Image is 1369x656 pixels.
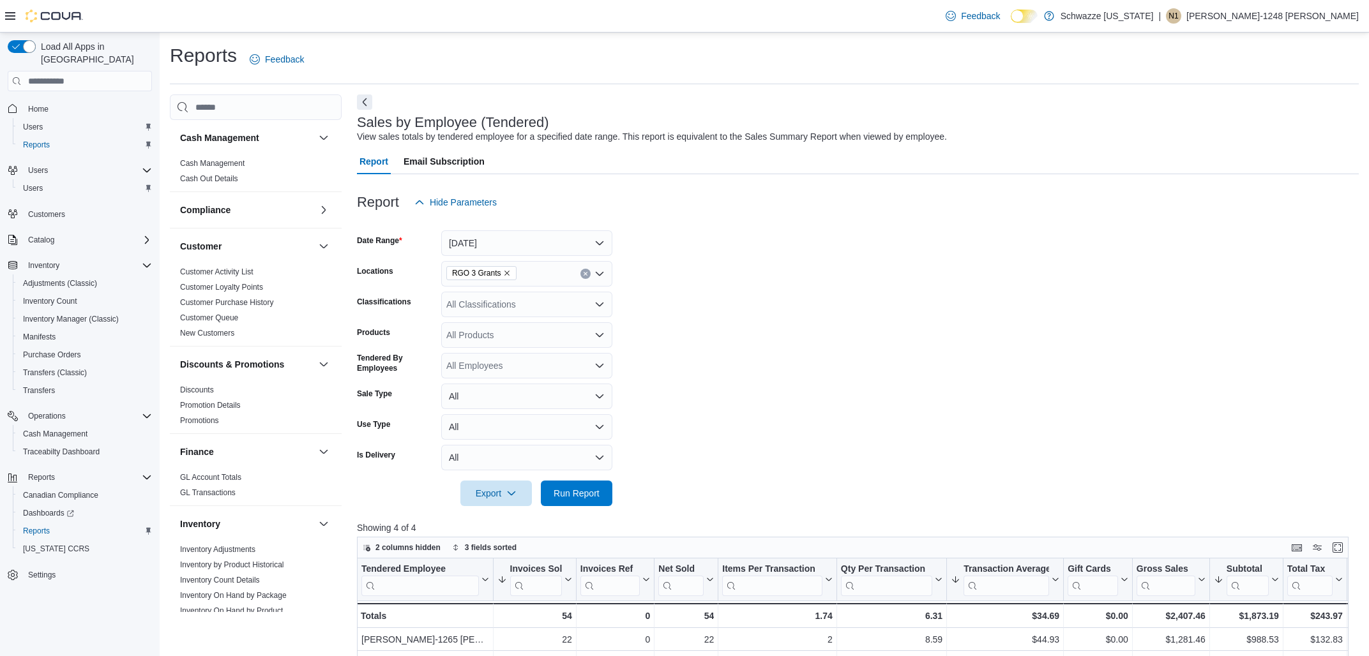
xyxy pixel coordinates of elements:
span: Transfers [18,383,152,398]
button: Invoices Ref [580,563,651,596]
button: All [441,445,612,470]
button: All [441,414,612,440]
span: Inventory Count Details [180,575,260,585]
span: Inventory On Hand by Product [180,606,283,616]
div: Neil-1248 Garcia [1166,8,1181,24]
div: 0 [580,608,651,623]
span: RGO 3 Grants [452,267,501,280]
button: Gift Cards [1068,563,1128,596]
span: Purchase Orders [23,350,81,360]
button: Customer [180,240,314,253]
a: Inventory Count [18,294,82,309]
button: Traceabilty Dashboard [13,443,157,461]
button: Operations [3,407,157,425]
span: Inventory Manager (Classic) [18,311,152,327]
span: Run Report [554,487,600,500]
button: Gross Sales [1137,563,1206,596]
div: Tendered Employee [361,563,479,596]
a: Inventory On Hand by Package [180,591,287,600]
button: Inventory Count [13,292,157,310]
span: Operations [28,411,66,421]
span: Cash Management [180,158,245,168]
button: [US_STATE] CCRS [13,540,157,558]
button: Users [13,179,157,197]
span: Catalog [23,232,152,248]
div: $0.00 [1068,632,1128,648]
label: Products [357,327,390,338]
p: Schwazze [US_STATE] [1061,8,1154,24]
a: Cash Out Details [180,174,238,183]
a: Discounts [180,385,214,394]
a: Feedback [245,47,309,72]
button: All [441,384,612,409]
a: Inventory Count Details [180,576,260,585]
div: $988.53 [1214,632,1279,648]
span: Cash Out Details [180,174,238,184]
div: Totals [361,608,489,623]
span: New Customers [180,328,234,338]
span: Reports [18,137,152,153]
div: Finance [170,470,342,505]
button: Transfers [13,382,157,399]
div: Cash Management [170,156,342,191]
div: View sales totals by tendered employee for a specified date range. This report is equivalent to t... [357,130,947,144]
a: Customer Queue [180,313,238,322]
h3: Sales by Employee (Tendered) [357,115,549,130]
div: 1.74 [722,608,833,623]
div: Qty Per Transaction [841,563,932,576]
span: Dashboards [23,508,74,518]
a: Dashboards [18,505,79,521]
button: Tendered Employee [361,563,489,596]
button: Export [460,481,532,506]
span: Load All Apps in [GEOGRAPHIC_DATA] [36,40,152,66]
button: Reports [23,470,60,485]
span: Settings [28,570,56,580]
div: Gift Card Sales [1068,563,1118,596]
span: RGO 3 Grants [446,266,517,280]
button: Inventory Manager (Classic) [13,310,157,328]
a: Canadian Compliance [18,488,103,503]
button: Run Report [541,481,612,506]
button: Open list of options [594,299,605,309]
span: Feedback [265,53,304,66]
span: Users [23,183,43,193]
span: Transfers (Classic) [18,365,152,380]
div: Gross Sales [1137,563,1195,596]
span: Users [23,163,152,178]
div: Invoices Ref [580,563,640,576]
span: Hide Parameters [430,196,497,209]
a: Home [23,101,54,117]
button: Open list of options [594,330,605,340]
span: Cash Management [23,429,87,439]
button: Finance [180,445,314,458]
div: Subtotal [1227,563,1269,576]
span: Traceabilty Dashboard [23,447,100,457]
h3: Compliance [180,204,231,216]
span: Inventory by Product Historical [180,560,284,570]
span: Inventory Manager (Classic) [23,314,119,324]
button: Items Per Transaction [722,563,833,596]
div: Items Per Transaction [722,563,822,576]
button: Compliance [316,202,331,218]
span: Manifests [18,329,152,345]
label: Classifications [357,297,411,307]
button: Reports [3,468,157,486]
button: Discounts & Promotions [180,358,314,371]
span: Transfers [23,385,55,396]
span: Customers [28,209,65,220]
button: Customer [316,239,331,254]
div: Gross Sales [1137,563,1195,576]
div: Total Tax [1287,563,1333,596]
div: 0 [580,632,651,648]
span: Adjustments (Classic) [18,276,152,291]
h3: Cash Management [180,131,259,144]
span: Home [28,104,49,114]
span: GL Transactions [180,488,236,498]
button: Operations [23,408,71,424]
span: Customer Loyalty Points [180,282,263,292]
a: New Customers [180,329,234,338]
button: [DATE] [441,230,612,256]
span: Users [18,119,152,135]
a: Customer Purchase History [180,298,274,307]
button: Settings [3,565,157,584]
